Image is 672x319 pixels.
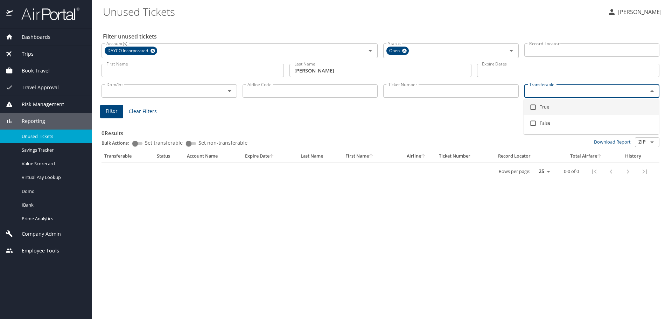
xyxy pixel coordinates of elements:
th: Airline [397,150,436,162]
span: Clear Filters [129,107,157,116]
span: Unused Tickets [22,133,83,140]
h1: Unused Tickets [103,1,602,22]
th: Record Locator [495,150,556,162]
button: Open [506,46,516,56]
div: Open [386,47,409,55]
button: sort [597,154,602,159]
span: Set non-transferable [198,140,247,145]
span: Filter [106,107,118,116]
h2: Filter unused tickets [103,31,661,42]
button: Clear Filters [126,105,160,118]
span: Virtual Pay Lookup [22,174,83,181]
th: Status [154,150,184,162]
div: Transferable [104,153,151,159]
button: sort [269,154,274,159]
span: Reporting [13,117,45,125]
span: Prime Analytics [22,215,83,222]
span: Company Admin [13,230,61,238]
button: sort [421,154,426,159]
a: Download Report [594,139,631,145]
p: 0-0 of 0 [564,169,579,174]
p: [PERSON_NAME] [616,8,661,16]
button: Open [225,86,234,96]
span: Value Scorecard [22,160,83,167]
button: [PERSON_NAME] [605,6,664,18]
th: Expire Date [242,150,298,162]
p: Rows per page: [499,169,530,174]
h3: 0 Results [101,125,659,137]
span: Dashboards [13,33,50,41]
button: Open [647,137,657,147]
span: Savings Tracker [22,147,83,153]
th: First Name [343,150,397,162]
li: True [524,99,659,115]
img: airportal-logo.png [14,7,79,21]
span: DAYCO Incorporated [105,47,152,55]
span: Risk Management [13,100,64,108]
span: Trips [13,50,34,58]
button: Open [365,46,375,56]
select: rows per page [533,166,553,177]
li: False [524,115,659,131]
span: Book Travel [13,67,50,75]
th: History [616,150,651,162]
table: custom pagination table [101,150,659,181]
th: Last Name [298,150,343,162]
th: Account Name [184,150,242,162]
th: Total Airfare [556,150,616,162]
div: DAYCO Incorporated [105,47,157,55]
span: Set transferable [145,140,183,145]
button: Close [647,86,657,96]
img: icon-airportal.png [6,7,14,21]
button: sort [369,154,374,159]
p: Bulk Actions: [101,140,135,146]
span: Employee Tools [13,247,59,255]
span: IBank [22,202,83,208]
span: Domo [22,188,83,195]
span: Open [386,47,404,55]
th: Ticket Number [436,150,495,162]
button: Filter [100,105,123,118]
span: Travel Approval [13,84,59,91]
